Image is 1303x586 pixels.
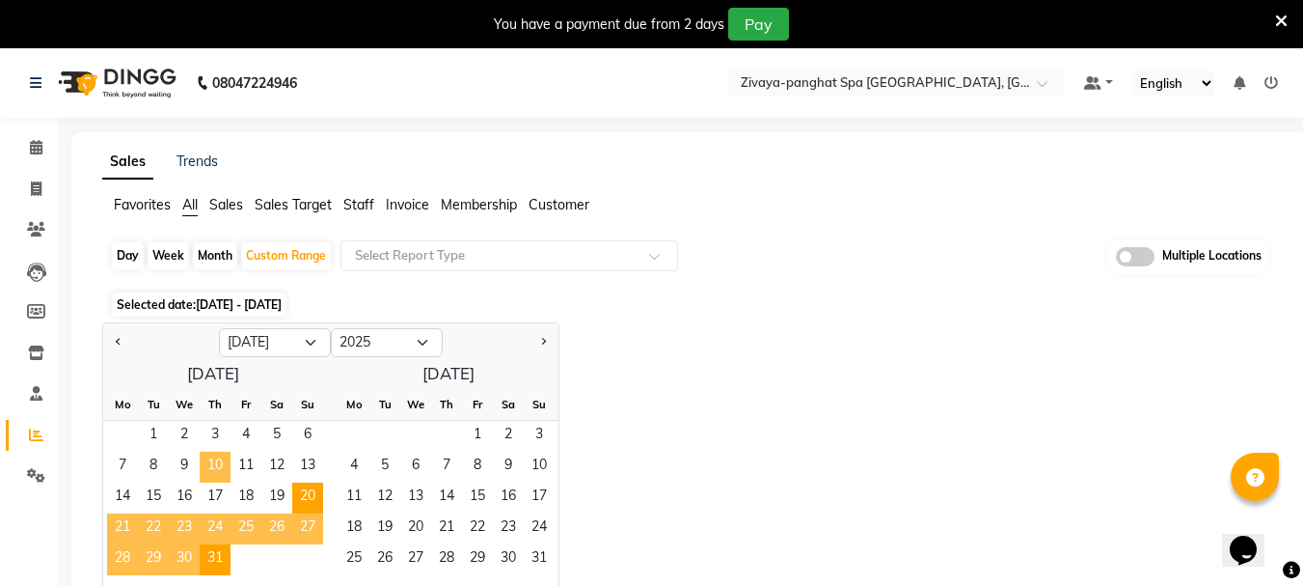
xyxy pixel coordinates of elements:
a: Sales [102,145,153,180]
span: Customer [529,196,589,213]
span: 26 [369,544,400,575]
span: 23 [169,514,200,544]
span: Favorites [114,196,171,213]
div: Sa [493,389,524,420]
div: Friday, July 11, 2025 [231,452,261,483]
div: Month [193,242,237,269]
div: Tuesday, July 8, 2025 [138,452,169,483]
span: 18 [231,483,261,514]
span: 10 [524,452,555,483]
div: Sunday, August 10, 2025 [524,452,555,483]
select: Select month [219,328,331,357]
span: 14 [107,483,138,514]
div: Sunday, August 31, 2025 [524,544,555,575]
div: Monday, July 14, 2025 [107,483,138,514]
div: Thursday, July 10, 2025 [200,452,231,483]
div: Saturday, July 19, 2025 [261,483,292,514]
div: Thursday, August 21, 2025 [431,514,462,544]
div: Sunday, August 3, 2025 [524,421,555,452]
div: Monday, August 25, 2025 [339,544,369,575]
button: Pay [728,8,789,41]
div: Saturday, July 5, 2025 [261,421,292,452]
span: 11 [231,452,261,483]
span: 16 [493,483,524,514]
div: Saturday, August 16, 2025 [493,483,524,514]
div: Friday, July 4, 2025 [231,421,261,452]
div: Monday, July 21, 2025 [107,514,138,544]
span: 4 [231,421,261,452]
span: 22 [138,514,169,544]
span: Multiple Locations [1162,247,1262,266]
span: 3 [200,421,231,452]
span: Membership [441,196,517,213]
div: Wednesday, July 30, 2025 [169,544,200,575]
span: Sales Target [255,196,332,213]
span: 5 [369,452,400,483]
span: 23 [493,514,524,544]
div: Fr [462,389,493,420]
span: Sales [209,196,243,213]
iframe: chat widget [1222,509,1284,567]
div: Thursday, August 7, 2025 [431,452,462,483]
span: 19 [369,514,400,544]
span: 8 [462,452,493,483]
div: We [169,389,200,420]
span: 9 [493,452,524,483]
span: 31 [200,544,231,575]
div: Monday, August 4, 2025 [339,452,369,483]
div: Wednesday, August 27, 2025 [400,544,431,575]
img: logo [49,56,181,110]
span: 30 [169,544,200,575]
span: 24 [524,514,555,544]
span: 13 [400,483,431,514]
span: 10 [200,452,231,483]
div: Sunday, July 20, 2025 [292,483,323,514]
div: Su [292,389,323,420]
div: Wednesday, August 6, 2025 [400,452,431,483]
div: Custom Range [241,242,331,269]
a: Trends [176,153,218,170]
span: Staff [343,196,374,213]
div: Sa [261,389,292,420]
span: 8 [138,452,169,483]
span: 12 [261,452,292,483]
span: [DATE] - [DATE] [196,297,282,312]
div: Thursday, August 28, 2025 [431,544,462,575]
div: Tu [369,389,400,420]
div: Tuesday, August 5, 2025 [369,452,400,483]
span: 15 [138,483,169,514]
span: Selected date: [112,293,286,317]
div: Mo [339,389,369,420]
div: Wednesday, August 13, 2025 [400,483,431,514]
span: 17 [524,483,555,514]
div: Wednesday, August 20, 2025 [400,514,431,544]
span: 13 [292,452,323,483]
span: 7 [107,452,138,483]
div: Saturday, July 12, 2025 [261,452,292,483]
span: 20 [400,514,431,544]
span: 27 [400,544,431,575]
span: 26 [261,514,292,544]
span: 21 [431,514,462,544]
div: Sunday, July 6, 2025 [292,421,323,452]
span: 2 [493,421,524,452]
div: Fr [231,389,261,420]
span: 15 [462,483,493,514]
b: 08047224946 [212,56,297,110]
div: Tuesday, August 12, 2025 [369,483,400,514]
span: 7 [431,452,462,483]
div: Tuesday, August 26, 2025 [369,544,400,575]
div: Tuesday, July 29, 2025 [138,544,169,575]
span: 25 [339,544,369,575]
div: Wednesday, July 2, 2025 [169,421,200,452]
span: 31 [524,544,555,575]
span: 1 [462,421,493,452]
div: Thursday, July 17, 2025 [200,483,231,514]
div: Sunday, August 24, 2025 [524,514,555,544]
div: You have a payment due from 2 days [494,14,724,35]
span: 28 [107,544,138,575]
span: 16 [169,483,200,514]
select: Select year [331,328,443,357]
div: Tu [138,389,169,420]
div: Saturday, July 26, 2025 [261,514,292,544]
